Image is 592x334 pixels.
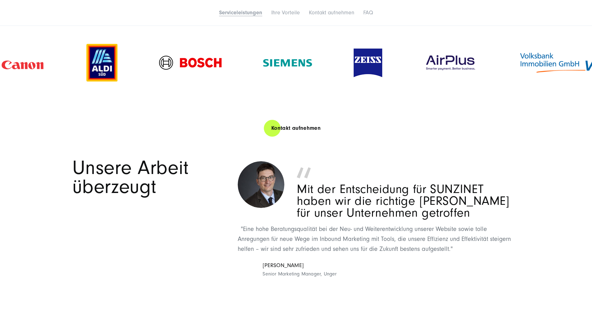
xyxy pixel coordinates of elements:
[72,158,229,196] h3: Unsere Arbeit überzeugt
[297,183,520,219] p: Mit der Entscheidung für SUNZINET haben wir die richtige [PERSON_NAME] für unser Unternehmen getr...
[263,261,337,270] span: [PERSON_NAME]
[159,56,222,70] img: Kundenlogo der Digitalagentur SUNZINET - Bosch Logo
[263,270,337,278] span: Senior Marketing Manager, Unger
[354,49,382,77] img: Kundenlogo Zeiss Blau und Weiss- Digitalagentur SUNZINET
[238,260,258,280] img: csm_1558102589.7491_114_o_dd1e9ca96c
[219,9,262,16] a: Serviceleistungen
[86,44,117,82] img: Aldi-sued-Kunde-Logo-digital-agentur-SUNZINET
[0,51,45,74] img: Kundenlogo Canon rot - Digitalagentur SUNZINET
[271,9,300,16] a: Ihre Vorteile
[424,54,477,72] img: AirPlus Logo
[309,9,354,16] a: Kontakt aufnehmen
[238,224,520,254] p: "Eine hohe Beratungsqualität bei der Neu- und Weiterentwicklung unserer Website sowie tolle Anreg...
[263,59,312,67] img: Kundenlogo Siemens AG Grün - Digitalagentur SUNZINET-svg
[264,119,328,137] a: Kontakt aufnehmen
[363,9,373,16] a: FAQ
[238,161,284,208] img: Dietmar Bernstein - Unger - Senior Marketing Manager - Zitat für Digitalagentur SUNZINET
